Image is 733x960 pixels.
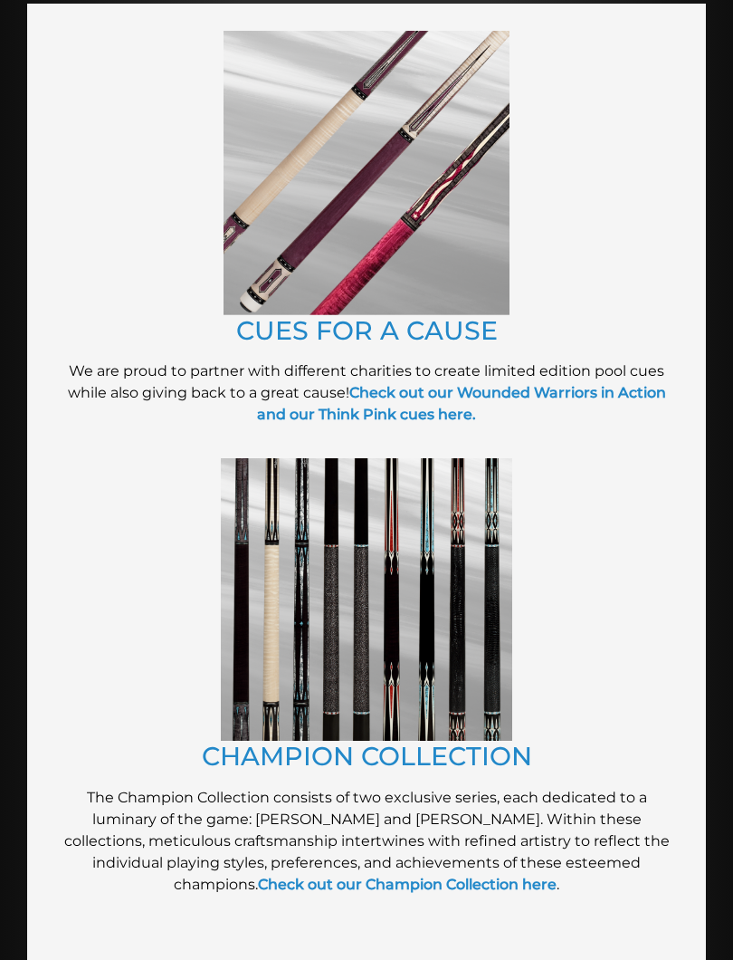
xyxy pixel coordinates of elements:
a: Check out our Wounded Warriors in Action and our Think Pink cues here. [257,384,666,423]
p: We are proud to partner with different charities to create limited edition pool cues while also g... [54,360,679,426]
a: CUES FOR A CAUSE [236,314,498,346]
a: CHAMPION COLLECTION [202,740,532,772]
p: The Champion Collection consists of two exclusive series, each dedicated to a luminary of the gam... [54,787,679,896]
a: Check out our Champion Collection here [258,876,557,893]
